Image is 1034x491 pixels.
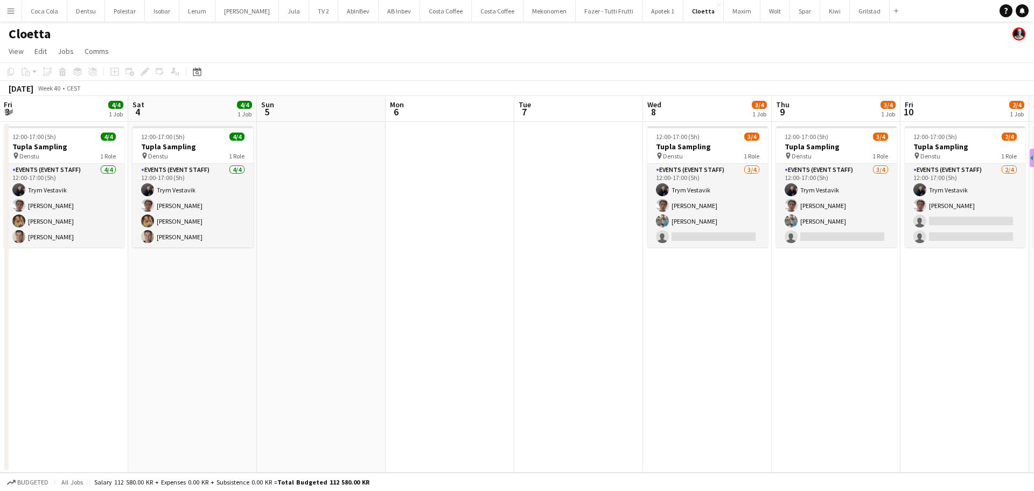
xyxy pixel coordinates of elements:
[913,133,957,141] span: 12:00-17:00 (5h)
[9,26,51,42] h1: Cloetta
[309,1,338,22] button: TV 2
[792,152,812,160] span: Denstu
[905,164,1025,247] app-card-role: Events (Event Staff)2/412:00-17:00 (5h)Trym Vestavik[PERSON_NAME]
[744,152,759,160] span: 1 Role
[94,478,369,486] div: Salary 112 580.00 KR + Expenses 0.00 KR + Subsistence 0.00 KR =
[724,1,760,22] button: Maxim
[53,44,78,58] a: Jobs
[1012,27,1025,40] app-user-avatar: Martin Torstensen
[85,46,109,56] span: Comms
[229,152,244,160] span: 1 Role
[920,152,940,160] span: Denstu
[1002,133,1017,141] span: 2/4
[881,101,896,109] span: 3/4
[4,100,12,109] span: Fri
[785,133,828,141] span: 12:00-17:00 (5h)
[390,100,404,109] span: Mon
[379,1,420,22] button: AB Inbev
[148,152,168,160] span: Denstu
[388,106,404,118] span: 6
[229,133,244,141] span: 4/4
[59,478,85,486] span: All jobs
[872,152,888,160] span: 1 Role
[277,478,369,486] span: Total Budgeted 112 580.00 KR
[36,84,62,92] span: Week 40
[1009,101,1024,109] span: 2/4
[4,142,124,151] h3: Tupla Sampling
[517,106,531,118] span: 7
[17,479,48,486] span: Budgeted
[905,126,1025,247] app-job-card: 12:00-17:00 (5h)2/4Tupla Sampling Denstu1 RoleEvents (Event Staff)2/412:00-17:00 (5h)Trym Vestavi...
[132,164,253,247] app-card-role: Events (Event Staff)4/412:00-17:00 (5h)Trym Vestavik[PERSON_NAME][PERSON_NAME][PERSON_NAME]
[776,142,897,151] h3: Tupla Sampling
[523,1,576,22] button: Mekonomen
[647,100,661,109] span: Wed
[881,110,895,118] div: 1 Job
[642,1,683,22] button: Apotek 1
[100,152,116,160] span: 1 Role
[19,152,39,160] span: Denstu
[776,126,897,247] app-job-card: 12:00-17:00 (5h)3/4Tupla Sampling Denstu1 RoleEvents (Event Staff)3/412:00-17:00 (5h)Trym Vestavi...
[141,133,185,141] span: 12:00-17:00 (5h)
[9,46,24,56] span: View
[215,1,279,22] button: [PERSON_NAME]
[656,133,700,141] span: 12:00-17:00 (5h)
[80,44,113,58] a: Comms
[2,106,12,118] span: 3
[34,46,47,56] span: Edit
[850,1,890,22] button: Grilstad
[576,1,642,22] button: Fazer - Tutti Frutti
[776,164,897,247] app-card-role: Events (Event Staff)3/412:00-17:00 (5h)Trym Vestavik[PERSON_NAME][PERSON_NAME]
[663,152,683,160] span: Denstu
[4,164,124,247] app-card-role: Events (Event Staff)4/412:00-17:00 (5h)Trym Vestavik[PERSON_NAME][PERSON_NAME][PERSON_NAME]
[105,1,145,22] button: Polestar
[101,133,116,141] span: 4/4
[237,110,251,118] div: 1 Job
[420,1,472,22] button: Costa Coffee
[4,44,28,58] a: View
[30,44,51,58] a: Edit
[646,106,661,118] span: 8
[338,1,379,22] button: AbInBev
[905,142,1025,151] h3: Tupla Sampling
[12,133,56,141] span: 12:00-17:00 (5h)
[472,1,523,22] button: Costa Coffee
[647,126,768,247] app-job-card: 12:00-17:00 (5h)3/4Tupla Sampling Denstu1 RoleEvents (Event Staff)3/412:00-17:00 (5h)Trym Vestavi...
[108,101,123,109] span: 4/4
[790,1,820,22] button: Spar
[237,101,252,109] span: 4/4
[109,110,123,118] div: 1 Job
[647,164,768,247] app-card-role: Events (Event Staff)3/412:00-17:00 (5h)Trym Vestavik[PERSON_NAME][PERSON_NAME]
[752,101,767,109] span: 3/4
[774,106,790,118] span: 9
[67,1,105,22] button: Dentsu
[260,106,274,118] span: 5
[5,476,50,488] button: Budgeted
[132,100,144,109] span: Sat
[1010,110,1024,118] div: 1 Job
[903,106,913,118] span: 10
[752,110,766,118] div: 1 Job
[873,133,888,141] span: 3/4
[9,83,33,94] div: [DATE]
[132,126,253,247] app-job-card: 12:00-17:00 (5h)4/4Tupla Sampling Denstu1 RoleEvents (Event Staff)4/412:00-17:00 (5h)Trym Vestavi...
[744,133,759,141] span: 3/4
[647,142,768,151] h3: Tupla Sampling
[4,126,124,247] app-job-card: 12:00-17:00 (5h)4/4Tupla Sampling Denstu1 RoleEvents (Event Staff)4/412:00-17:00 (5h)Trym Vestavi...
[776,100,790,109] span: Thu
[22,1,67,22] button: Coca Cola
[67,84,81,92] div: CEST
[760,1,790,22] button: Wolt
[179,1,215,22] button: Lerum
[519,100,531,109] span: Tue
[905,100,913,109] span: Fri
[145,1,179,22] button: Isobar
[261,100,274,109] span: Sun
[279,1,309,22] button: Jula
[820,1,850,22] button: Kiwi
